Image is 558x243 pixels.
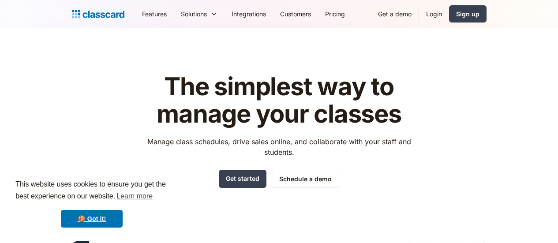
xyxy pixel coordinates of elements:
[456,9,479,19] div: Sign up
[139,73,419,127] h1: The simplest way to manage your classes
[139,136,419,157] p: Manage class schedules, drive sales online, and collaborate with your staff and students.
[419,4,449,24] a: Login
[174,4,225,24] div: Solutions
[115,190,154,203] a: learn more about cookies
[273,4,318,24] a: Customers
[72,8,124,20] a: home
[318,4,352,24] a: Pricing
[15,179,168,203] span: This website uses cookies to ensure you get the best experience on our website.
[371,4,419,24] a: Get a demo
[61,210,123,228] a: dismiss cookie message
[225,4,273,24] a: Integrations
[219,170,266,188] a: Get started
[135,4,174,24] a: Features
[181,9,207,19] div: Solutions
[7,171,176,236] div: cookieconsent
[449,5,487,22] a: Sign up
[272,170,339,188] a: Schedule a demo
